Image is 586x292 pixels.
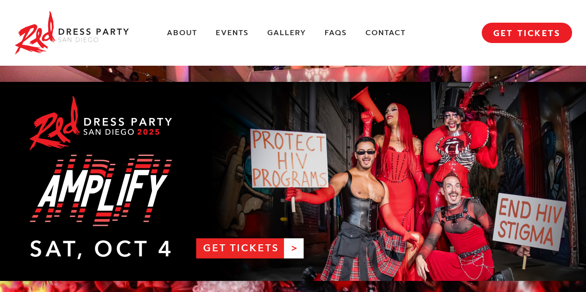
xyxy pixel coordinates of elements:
[14,9,130,56] img: Red Dress Party San Diego
[167,28,197,38] a: About
[267,28,306,38] a: Gallery
[325,28,347,38] a: FAQs
[216,28,249,38] a: Events
[365,28,406,38] a: Contact
[482,23,572,43] a: GET TICKETS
